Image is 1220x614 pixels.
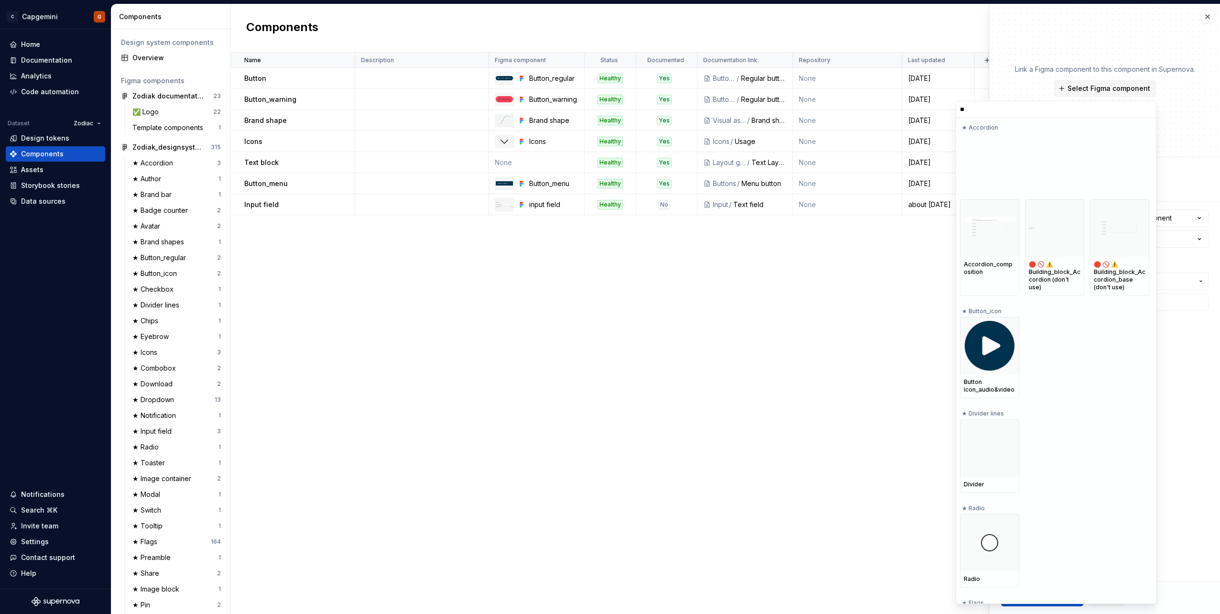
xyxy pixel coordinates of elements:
[218,175,221,183] div: 1
[74,120,93,127] span: Zodiac
[132,490,164,499] div: ★ Modal
[132,474,195,483] div: ★ Image container
[132,316,162,326] div: ★ Chips
[735,137,787,146] div: Usage
[129,171,225,186] a: ★ Author1
[129,408,225,423] a: ★ Notification1
[903,200,974,209] div: about [DATE]
[752,158,787,167] div: Text Layout
[215,396,221,404] div: 13
[129,455,225,471] a: ★ Toaster1
[211,538,221,546] div: 164
[217,270,221,277] div: 2
[529,116,578,125] div: Brand shape
[6,178,105,193] a: Storybook stories
[132,442,163,452] div: ★ Radio
[129,266,225,281] a: ★ Button_icon2
[658,200,670,209] div: No
[713,179,736,188] div: Buttons
[129,234,225,250] a: ★ Brand shapes1
[121,38,221,47] div: Design system components
[741,74,787,83] div: Regular button
[496,76,513,80] img: Button_regular
[117,88,225,104] a: Zodiak documentation23
[21,87,79,97] div: Code automation
[211,143,221,151] div: 315
[960,593,1149,609] div: ★ Flags
[129,250,225,265] a: ★ Button_regular2
[529,200,578,209] div: input field
[132,569,163,578] div: ★ Share
[217,475,221,482] div: 2
[741,179,787,188] div: Menu button
[6,162,105,177] a: Assets
[6,550,105,565] button: Contact support
[218,585,221,593] div: 1
[132,300,183,310] div: ★ Divider lines
[793,89,902,110] td: None
[69,117,105,130] button: Zodiac
[746,116,752,125] div: /
[132,427,175,436] div: ★ Input field
[244,200,279,209] p: Input field
[793,152,902,173] td: None
[793,131,902,152] td: None
[132,411,180,420] div: ★ Notification
[132,332,173,341] div: ★ Eyebrow
[499,136,510,147] img: Icons
[598,158,623,167] div: Healthy
[132,143,204,152] div: Zodiak_designsystem
[244,137,262,146] p: Icons
[964,261,1015,276] div: Accordion_composition
[217,254,221,262] div: 2
[217,570,221,577] div: 2
[129,581,225,597] a: ★ Image block1
[21,40,40,49] div: Home
[32,597,79,606] svg: Supernova Logo
[21,490,65,499] div: Notifications
[213,92,221,100] div: 23
[657,74,672,83] div: Yes
[736,74,741,83] div: /
[6,53,105,68] a: Documentation
[132,158,177,168] div: ★ Accordion
[713,95,736,104] div: Buttons
[1015,65,1195,74] p: Link a Figma component to this component in Supernova.
[793,68,902,89] td: None
[218,491,221,498] div: 1
[132,521,166,531] div: ★ Tooltip
[903,158,974,167] div: [DATE]
[244,116,287,125] p: Brand shape
[218,124,221,132] div: 1
[713,74,736,83] div: Buttons
[713,116,746,125] div: Visual assets
[132,458,169,468] div: ★ Toaster
[529,74,578,83] div: Button_regular
[6,487,105,502] button: Notifications
[218,412,221,419] div: 1
[657,95,672,104] div: Yes
[598,116,623,125] div: Healthy
[600,56,618,64] p: Status
[129,313,225,329] a: ★ Chips1
[129,392,225,407] a: ★ Dropdown13
[793,110,902,131] td: None
[598,137,623,146] div: Healthy
[1054,80,1156,97] button: Select Figma component
[129,282,225,297] a: ★ Checkbox1
[217,207,221,214] div: 2
[218,333,221,340] div: 1
[132,584,183,594] div: ★ Image block
[218,506,221,514] div: 1
[246,20,318,37] h2: Components
[496,96,513,102] img: Button_warning
[132,537,161,547] div: ★ Flags
[6,534,105,549] a: Settings
[132,285,177,294] div: ★ Checkbox
[132,206,192,215] div: ★ Badge counter
[21,569,36,578] div: Help
[21,55,72,65] div: Documentation
[129,104,225,120] a: ✅ Logo22
[129,345,225,360] a: ★ Icons3
[129,361,225,376] a: ★ Combobox2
